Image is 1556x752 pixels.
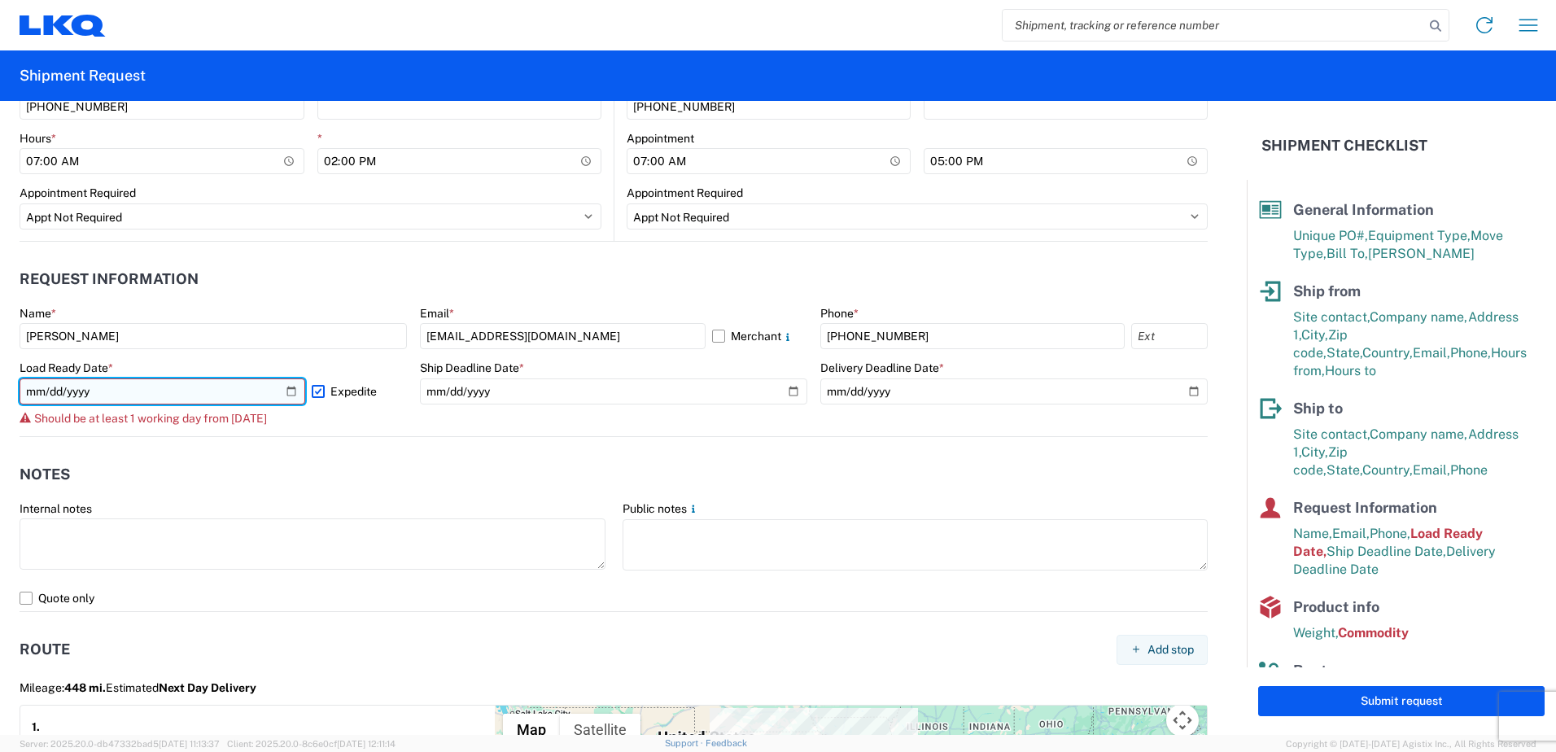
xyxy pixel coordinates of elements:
[1325,363,1376,378] span: Hours to
[420,306,454,321] label: Email
[1293,598,1379,615] span: Product info
[20,361,113,375] label: Load Ready Date
[1003,10,1424,41] input: Shipment, tracking or reference number
[627,186,743,200] label: Appointment Required
[20,66,146,85] h2: Shipment Request
[1362,462,1413,478] span: Country,
[32,717,40,737] strong: 1.
[1147,642,1194,658] span: Add stop
[1327,544,1446,559] span: Ship Deadline Date,
[706,738,747,748] a: Feedback
[337,739,396,749] span: [DATE] 12:11:14
[1293,228,1368,243] span: Unique PO#,
[1368,246,1475,261] span: [PERSON_NAME]
[1370,426,1468,442] span: Company name,
[1293,201,1434,218] span: General Information
[1413,462,1450,478] span: Email,
[503,714,560,746] button: Show street map
[712,323,807,349] label: Merchant
[64,681,106,694] span: 448 mi.
[1370,526,1410,541] span: Phone,
[1327,246,1368,261] span: Bill To,
[20,681,106,694] span: Mileage:
[20,739,220,749] span: Server: 2025.20.0-db47332bad5
[159,739,220,749] span: [DATE] 11:13:37
[20,466,70,483] h2: Notes
[820,361,944,375] label: Delivery Deadline Date
[1117,635,1208,665] button: Add stop
[1131,323,1208,349] input: Ext
[1327,462,1362,478] span: State,
[623,501,700,516] label: Public notes
[1413,345,1450,361] span: Email,
[20,271,199,287] h2: Request Information
[34,412,267,425] span: Should be at least 1 working day from [DATE]
[627,131,694,146] label: Appointment
[1327,345,1362,361] span: State,
[1258,686,1545,716] button: Submit request
[227,739,396,749] span: Client: 2025.20.0-8c6e0cf
[1293,499,1437,516] span: Request Information
[1301,444,1328,460] span: City,
[312,378,407,404] label: Expedite
[20,306,56,321] label: Name
[20,131,56,146] label: Hours
[20,186,136,200] label: Appointment Required
[1293,426,1370,442] span: Site contact,
[665,738,706,748] a: Support
[1293,625,1338,641] span: Weight,
[106,681,256,694] span: Estimated
[159,681,256,694] span: Next Day Delivery
[1450,462,1488,478] span: Phone
[20,641,70,658] h2: Route
[1338,625,1409,641] span: Commodity
[1370,309,1468,325] span: Company name,
[1293,526,1332,541] span: Name,
[1450,345,1491,361] span: Phone,
[1332,526,1370,541] span: Email,
[1362,345,1413,361] span: Country,
[1293,400,1343,417] span: Ship to
[1166,704,1199,737] button: Map camera controls
[1301,327,1328,343] span: City,
[1293,662,1335,679] span: Route
[1293,309,1370,325] span: Site contact,
[20,501,92,516] label: Internal notes
[820,306,859,321] label: Phone
[1261,136,1427,155] h2: Shipment Checklist
[420,361,524,375] label: Ship Deadline Date
[1368,228,1471,243] span: Equipment Type,
[1293,282,1361,299] span: Ship from
[20,585,1208,611] label: Quote only
[560,714,640,746] button: Show satellite imagery
[1286,737,1536,751] span: Copyright © [DATE]-[DATE] Agistix Inc., All Rights Reserved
